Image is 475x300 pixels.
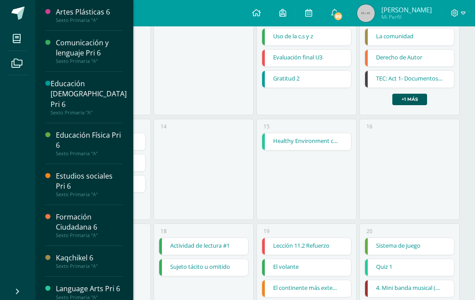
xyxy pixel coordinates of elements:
div: Actividad de lectura #1 | Tarea [159,238,248,255]
a: Language Arts Pri 6Sexto Primaria "A" [56,284,123,300]
a: Quiz 1 [365,259,453,276]
div: Healthy Environment creates Healthy Children | Tarea [262,133,351,150]
a: +1 más [392,94,427,105]
div: 16 [366,123,373,130]
a: Sujeto tácito u omitido [159,259,248,276]
div: Sujeto tácito u omitido | Tarea [159,259,248,276]
div: La comunidad | Tarea [365,28,454,46]
a: Artes Plásticas 6Sexto Primaria "A" [56,7,123,23]
a: Evaluación final U3 [262,50,351,66]
div: Formación Ciudadana 6 [56,212,123,232]
a: Estudios sociales Pri 6Sexto Primaria "A" [56,171,123,198]
div: Sexto Primaria "A" [56,150,123,157]
div: Sexto Primaria "A" [51,110,127,116]
div: Gratitud 2 | Tarea [262,70,351,88]
a: Actividad de lectura #1 [159,238,248,255]
div: Estudios sociales Pri 6 [56,171,123,191]
span: 69 [333,11,343,21]
div: Derecho de Autor | Tarea [365,49,454,67]
div: Evaluación final U3 | Tarea [262,49,351,67]
div: 20 [366,227,373,235]
a: Educación [DEMOGRAPHIC_DATA] Pri 6Sexto Primaria "A" [51,79,127,115]
div: 15 [263,123,270,130]
img: 45x45 [357,4,375,22]
a: Gratitud 2 [262,71,351,88]
div: Sexto Primaria "A" [56,58,123,64]
div: Sexto Primaria "A" [56,191,123,198]
div: Quiz 1 | Tarea [365,259,454,276]
a: 4. Mini banda musical (Ositos panda) [365,280,453,297]
div: Comunicación y lenguaje Pri 6 [56,38,123,58]
span: [PERSON_NAME] [381,5,432,14]
a: La comunidad [365,29,453,45]
div: 14 [161,123,167,130]
div: Lección 11.2 Refuerzo | Tarea [262,238,351,255]
div: El volante | Tarea [262,259,351,276]
div: 19 [263,227,270,235]
div: TEC: Act 1- Documentos de Google | Tarea [365,70,454,88]
div: 18 [161,227,167,235]
a: Educación Física Pri 6Sexto Primaria "A" [56,130,123,157]
div: Sistema de juego | Tarea [365,238,454,255]
a: Kaqchikel 6Sexto Primaria "A" [56,253,123,269]
div: Sexto Primaria "A" [56,232,123,238]
div: El continente más extenso | Tarea [262,280,351,297]
a: El continente más extenso [262,280,351,297]
div: 4. Mini banda musical (Ositos panda) | Tarea [365,280,454,297]
a: TEC: Act 1- Documentos de Google [365,71,453,88]
div: Kaqchikel 6 [56,253,123,263]
div: Educación [DEMOGRAPHIC_DATA] Pri 6 [51,79,127,109]
div: Uso de la c,s y z | Tarea [262,28,351,46]
a: Lección 11.2 Refuerzo [262,238,351,255]
div: Sexto Primaria "A" [56,17,123,23]
div: Sexto Primaria "A" [56,263,123,269]
a: El volante [262,259,351,276]
span: Mi Perfil [381,13,432,21]
a: Uso de la c,s y z [262,29,351,45]
div: Language Arts Pri 6 [56,284,123,294]
a: Healthy Environment creates Healthy Children [262,133,351,150]
div: Artes Plásticas 6 [56,7,123,17]
a: Comunicación y lenguaje Pri 6Sexto Primaria "A" [56,38,123,64]
div: Educación Física Pri 6 [56,130,123,150]
a: Formación Ciudadana 6Sexto Primaria "A" [56,212,123,238]
a: Derecho de Autor [365,50,453,66]
a: Sistema de juego [365,238,453,255]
